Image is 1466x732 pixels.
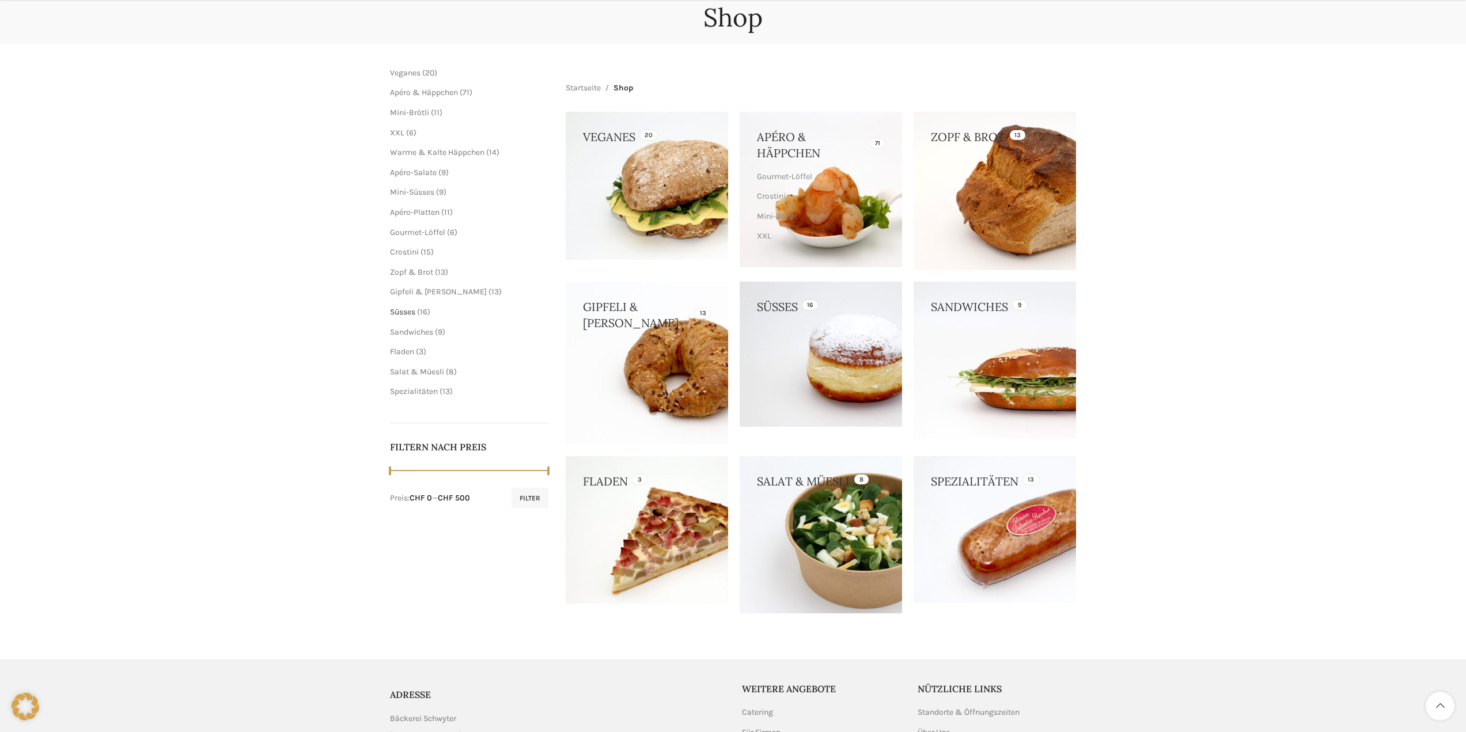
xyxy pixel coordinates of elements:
h1: Shop [703,2,763,33]
a: Gourmet-Löffel [757,167,882,187]
span: 13 [438,267,445,277]
a: Süsses [390,307,415,317]
h5: Nützliche Links [918,682,1077,695]
a: Crostini [757,187,882,206]
a: Catering [742,707,774,718]
span: Bäckerei Schwyter [390,712,456,725]
a: Warme & Kalte Häppchen [757,246,882,266]
span: 11 [444,207,450,217]
span: 9 [439,187,444,197]
a: Gipfeli & [PERSON_NAME] [390,287,487,297]
h5: Weitere Angebote [742,682,901,695]
span: ADRESSE [390,689,431,700]
a: Fladen [390,347,414,356]
span: CHF 0 [410,493,432,503]
a: Mini-Süsses [390,187,434,197]
a: Scroll to top button [1426,692,1454,720]
span: 15 [423,247,431,257]
a: XXL [757,226,882,246]
span: 71 [463,88,469,97]
span: 6 [409,128,414,138]
span: 14 [489,147,497,157]
a: Apéro & Häppchen [390,88,458,97]
span: CHF 500 [438,493,470,503]
a: Apéro-Salate [390,168,437,177]
h5: Filtern nach Preis [390,441,549,453]
a: Spezialitäten [390,386,438,396]
a: XXL [390,128,404,138]
a: Sandwiches [390,327,433,337]
a: Salat & Müesli [390,367,444,377]
span: 3 [419,347,423,356]
span: 9 [441,168,446,177]
div: Preis: — [390,492,470,504]
a: Crostini [390,247,419,257]
a: Standorte & Öffnungszeiten [918,707,1021,718]
a: Mini-Brötli [757,207,882,226]
button: Filter [512,488,548,509]
a: Startseite [566,82,601,94]
nav: Breadcrumb [566,82,633,94]
span: 8 [449,367,454,377]
span: 13 [442,386,450,396]
span: 9 [438,327,442,337]
span: Shop [613,82,633,94]
span: 6 [450,227,454,237]
span: 11 [434,108,440,117]
a: Veganes [390,68,421,78]
a: Apéro-Platten [390,207,440,217]
span: 13 [491,287,499,297]
a: Zopf & Brot [390,267,433,277]
a: Warme & Kalte Häppchen [390,147,484,157]
a: Mini-Brötli [390,108,429,117]
span: 16 [420,307,427,317]
a: Gourmet-Löffel [390,227,445,237]
span: 20 [425,68,434,78]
